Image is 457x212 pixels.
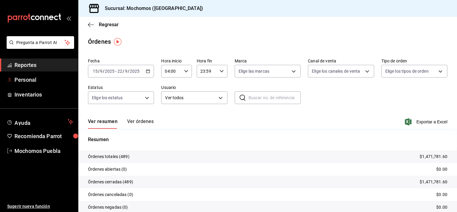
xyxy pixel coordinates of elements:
[249,92,301,104] input: Buscar no. de referencia
[165,95,216,101] span: Ver todos
[235,59,301,63] label: Marca
[103,69,105,74] span: /
[125,69,128,74] input: --
[88,204,128,210] p: Órdenes negadas (0)
[92,69,98,74] input: --
[312,68,360,74] span: Elige los canales de venta
[88,166,127,172] p: Órdenes abiertas (0)
[14,76,73,84] span: Personal
[88,22,119,27] button: Regresar
[88,37,111,46] div: Órdenes
[381,59,447,63] label: Tipo de orden
[100,69,103,74] input: --
[14,132,73,140] span: Recomienda Parrot
[115,69,117,74] span: -
[14,118,65,125] span: Ayuda
[105,69,115,74] input: ----
[88,119,154,129] div: navigation tabs
[239,68,269,74] span: Elige las marcas
[88,119,117,129] button: Ver resumen
[14,61,73,69] span: Reportes
[66,16,71,21] button: open_drawer_menu
[436,166,447,172] p: $0.00
[14,147,73,155] span: Mochomos Puebla
[128,69,130,74] span: /
[7,36,74,49] button: Pregunta a Parrot AI
[88,59,154,63] label: Fecha
[127,119,154,129] button: Ver órdenes
[88,191,133,198] p: Órdenes canceladas (0)
[100,5,203,12] h3: Sucursal: Mochomos ([GEOGRAPHIC_DATA])
[4,44,74,50] a: Pregunta a Parrot AI
[436,191,447,198] p: $0.00
[436,204,447,210] p: $0.00
[98,69,100,74] span: /
[14,90,73,99] span: Inventarios
[420,179,447,185] p: $1,471,781.60
[130,69,140,74] input: ----
[114,38,121,46] img: Tooltip marker
[99,22,119,27] span: Regresar
[16,40,65,46] span: Pregunta a Parrot AI
[88,179,133,185] p: Órdenes cerradas (489)
[197,59,227,63] label: Hora fin
[406,118,447,125] button: Exportar a Excel
[88,85,154,90] label: Estatus
[420,153,447,160] p: $1,471,781.60
[385,68,429,74] span: Elige los tipos de orden
[308,59,374,63] label: Canal de venta
[92,95,123,101] span: Elige los estatus
[88,136,447,143] p: Resumen
[161,59,192,63] label: Hora inicio
[123,69,124,74] span: /
[117,69,123,74] input: --
[7,203,73,210] span: Sugerir nueva función
[88,153,130,160] p: Órdenes totales (489)
[161,85,227,90] label: Usuario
